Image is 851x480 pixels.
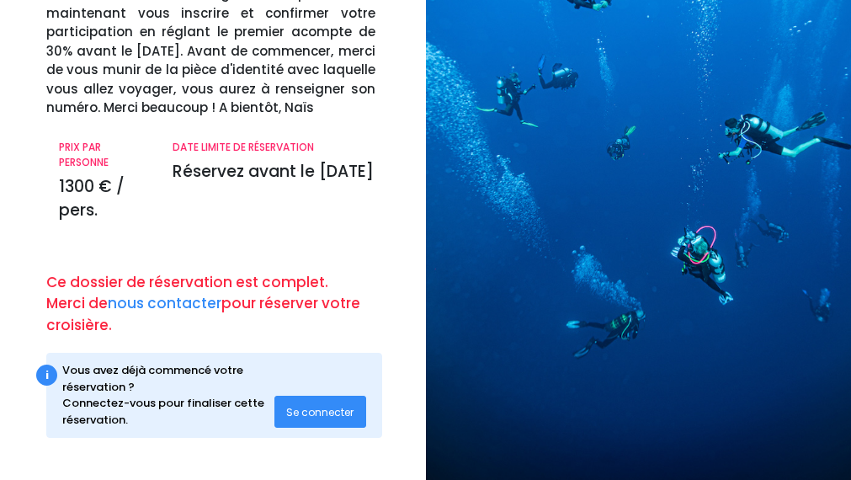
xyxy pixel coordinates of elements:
div: i [36,365,57,386]
div: Vous avez déjà commencé votre réservation ? Connectez-vous pour finaliser cette réservation. [62,362,265,428]
p: PRIX PAR PERSONNE [59,140,147,170]
a: nous contacter [108,293,221,313]
button: Se connecter [274,396,367,427]
p: Ce dossier de réservation est complet. Merci de pour réserver votre croisière. [46,272,413,337]
p: Réservez avant le [DATE] [173,160,375,184]
p: DATE LIMITE DE RÉSERVATION [173,140,375,155]
span: Se connecter [286,405,354,419]
a: Se connecter [274,403,367,418]
p: 1300 € / pers. [59,175,147,223]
